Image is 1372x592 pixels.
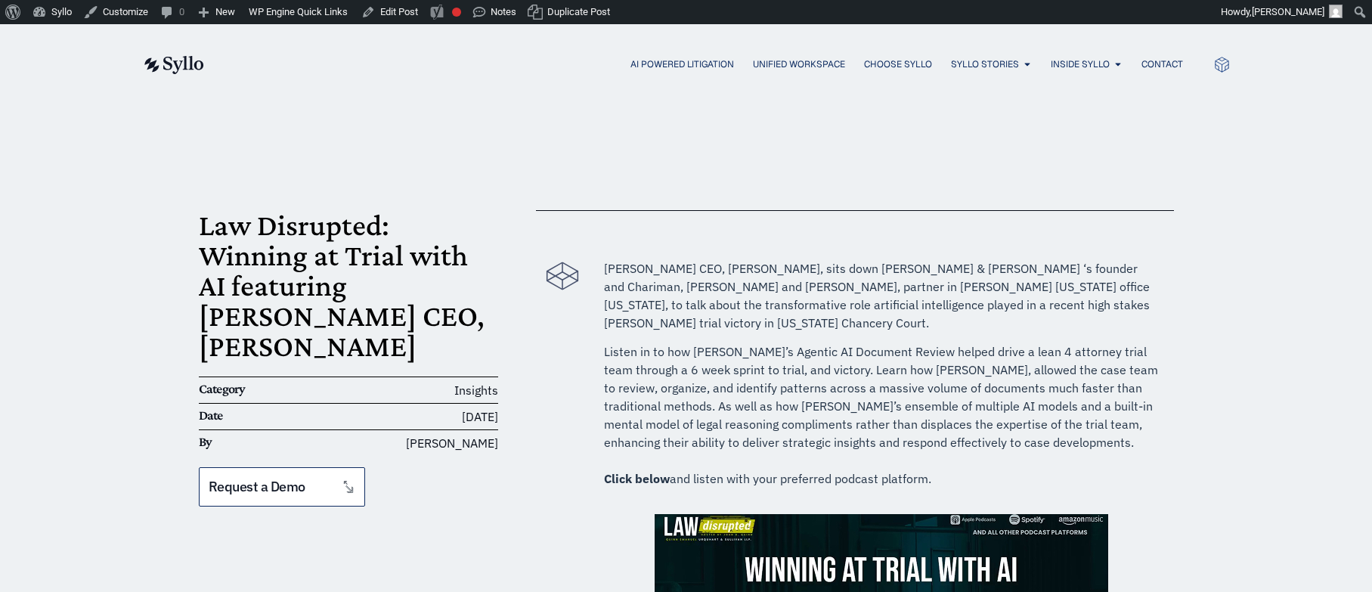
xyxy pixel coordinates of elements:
span: Insights [454,383,498,398]
a: Syllo Stories [951,57,1019,71]
h6: By [199,434,299,451]
img: syllo [142,56,204,74]
a: Request a Demo [199,467,365,507]
span: [PERSON_NAME] [406,434,498,452]
h1: Law Disrupted: Winning at Trial with AI featuring [PERSON_NAME] CEO, [PERSON_NAME] [199,210,499,361]
a: AI Powered Litigation [630,57,734,71]
a: Unified Workspace [753,57,845,71]
a: Inside Syllo [1051,57,1110,71]
p: Listen in to how [PERSON_NAME]’s Agentic AI Document Review helped drive a lean 4 attorney trial ... [604,342,1158,488]
div: Menu Toggle [234,57,1183,72]
span: [PERSON_NAME] [1252,6,1324,17]
p: [PERSON_NAME] CEO, [PERSON_NAME], sits down [PERSON_NAME] & [PERSON_NAME] ‘s founder and Chariman... [604,259,1158,332]
a: Contact [1141,57,1183,71]
time: [DATE] [462,409,498,424]
b: Click below [604,471,670,486]
h6: Category [199,381,299,398]
span: Request a Demo [209,480,305,494]
nav: Menu [234,57,1183,72]
a: Choose Syllo [864,57,932,71]
h6: Date [199,408,299,424]
div: Focus keyphrase not set [452,8,461,17]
